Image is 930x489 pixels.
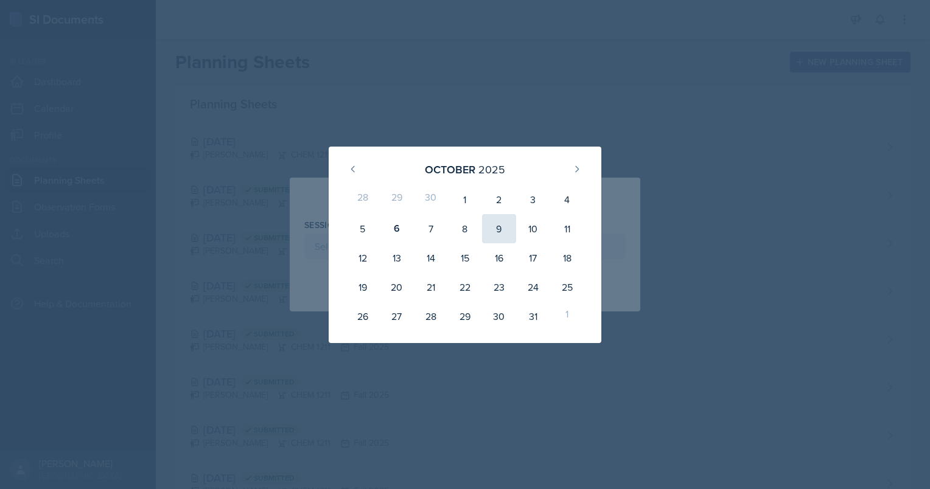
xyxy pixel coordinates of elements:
[414,243,448,272] div: 14
[346,243,380,272] div: 12
[380,272,414,302] div: 20
[516,302,550,331] div: 31
[482,272,516,302] div: 23
[448,185,482,214] div: 1
[516,214,550,243] div: 10
[478,161,505,178] div: 2025
[516,185,550,214] div: 3
[346,185,380,214] div: 28
[550,243,584,272] div: 18
[516,243,550,272] div: 17
[448,302,482,331] div: 29
[550,272,584,302] div: 25
[482,185,516,214] div: 2
[482,243,516,272] div: 16
[425,161,475,178] div: October
[380,214,414,243] div: 6
[380,243,414,272] div: 13
[482,214,516,243] div: 9
[346,214,380,243] div: 5
[414,214,448,243] div: 7
[346,302,380,331] div: 26
[414,185,448,214] div: 30
[380,185,414,214] div: 29
[550,185,584,214] div: 4
[414,272,448,302] div: 21
[380,302,414,331] div: 27
[448,243,482,272] div: 15
[448,214,482,243] div: 8
[516,272,550,302] div: 24
[346,272,380,302] div: 19
[414,302,448,331] div: 28
[448,272,482,302] div: 22
[550,214,584,243] div: 11
[550,302,584,331] div: 1
[482,302,516,331] div: 30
